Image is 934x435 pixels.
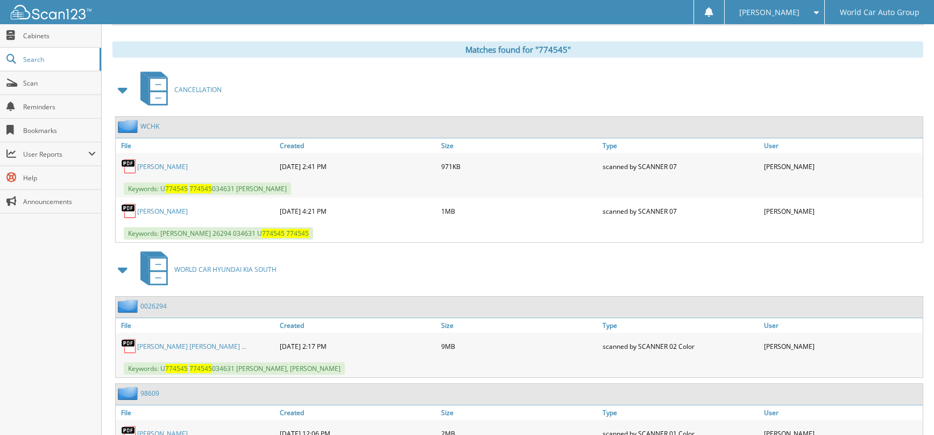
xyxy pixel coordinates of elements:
[23,173,96,183] span: Help
[761,138,923,153] a: User
[174,265,277,274] span: WORLD CAR HYUNDAI KIA SOUTH
[140,122,159,131] a: WCHK
[277,335,438,357] div: [DATE] 2:17 PM
[438,335,600,357] div: 9MB
[23,31,96,40] span: Cabinets
[121,158,137,174] img: PDF.png
[23,126,96,135] span: Bookmarks
[739,9,799,16] span: [PERSON_NAME]
[137,207,188,216] a: [PERSON_NAME]
[277,318,438,333] a: Created
[124,227,313,240] span: Keywords: [PERSON_NAME] 26294 034631 U
[761,318,923,333] a: User
[277,405,438,420] a: Created
[600,138,761,153] a: Type
[121,338,137,354] img: PDF.png
[137,162,188,171] a: [PERSON_NAME]
[116,405,277,420] a: File
[438,200,600,222] div: 1MB
[277,138,438,153] a: Created
[140,389,159,398] a: 98609
[600,200,761,222] div: scanned by SCANNER 07
[116,138,277,153] a: File
[174,85,222,94] span: CANCELLATION
[262,229,285,238] span: 774545
[23,150,88,159] span: User Reports
[137,342,246,351] a: [PERSON_NAME] [PERSON_NAME] ...
[761,405,923,420] a: User
[600,318,761,333] a: Type
[438,138,600,153] a: Size
[118,299,140,313] img: folder2.png
[761,156,923,177] div: [PERSON_NAME]
[438,405,600,420] a: Size
[23,197,96,206] span: Announcements
[600,335,761,357] div: scanned by SCANNER 02 Color
[118,387,140,400] img: folder2.png
[116,318,277,333] a: File
[124,183,291,195] span: Keywords: U 034631 [PERSON_NAME]
[134,248,277,291] a: WORLD CAR HYUNDAI KIA SOUTH
[286,229,309,238] span: 774545
[140,301,167,311] a: 0026294
[438,318,600,333] a: Size
[277,200,438,222] div: [DATE] 4:21 PM
[600,405,761,420] a: Type
[189,184,212,193] span: 774545
[118,120,140,133] img: folder2.png
[840,9,919,16] span: World Car Auto Group
[277,156,438,177] div: [DATE] 2:41 PM
[23,55,94,64] span: Search
[134,68,222,111] a: CANCELLATION
[761,200,923,222] div: [PERSON_NAME]
[761,335,923,357] div: [PERSON_NAME]
[165,184,188,193] span: 774545
[23,102,96,111] span: Reminders
[880,383,934,435] iframe: Chat Widget
[189,364,212,373] span: 774545
[124,362,345,375] span: Keywords: U 034631 [PERSON_NAME], [PERSON_NAME]
[23,79,96,88] span: Scan
[438,156,600,177] div: 971KB
[11,5,91,19] img: scan123-logo-white.svg
[112,41,923,58] div: Matches found for "774545"
[165,364,188,373] span: 774545
[121,203,137,219] img: PDF.png
[600,156,761,177] div: scanned by SCANNER 07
